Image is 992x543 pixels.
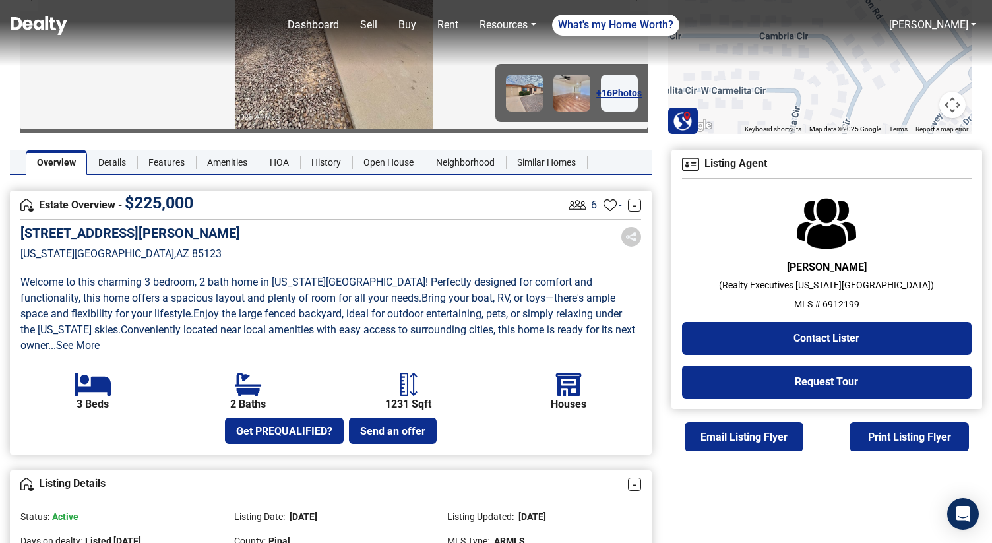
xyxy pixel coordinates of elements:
img: Listing View [566,193,589,216]
a: History [300,150,352,175]
img: Image [506,75,543,112]
a: Report a map error [915,125,968,133]
a: - [628,478,641,491]
h5: [STREET_ADDRESS][PERSON_NAME] [20,225,240,241]
h4: Listing Details [20,478,628,491]
a: Terms (opens in new tab) [889,125,908,133]
p: [US_STATE][GEOGRAPHIC_DATA] , AZ 85123 [20,246,240,262]
a: Amenities [196,150,259,175]
span: [DATE] [516,511,546,522]
a: Rent [432,12,464,38]
span: Listing Date: [234,511,285,522]
span: $ 225,000 [125,193,193,212]
a: +16Photos [601,75,638,112]
a: Dashboard [282,12,344,38]
span: [DATE] [288,511,317,522]
span: Listing Updated: [447,511,514,522]
h4: Listing Agent [682,158,972,171]
b: 2 Baths [230,399,266,410]
a: [PERSON_NAME] [889,18,968,31]
img: Dealty - Buy, Sell & Rent Homes [11,16,67,35]
img: Agent [797,197,856,250]
b: 3 Beds [77,399,109,410]
a: [PERSON_NAME] [884,12,981,38]
button: Print Listing Flyer [850,422,969,451]
p: MLS # 6912199 [682,298,972,311]
span: 6 [591,197,597,213]
h6: [PERSON_NAME] [682,261,972,273]
img: Image [553,75,590,112]
a: HOA [259,150,300,175]
span: Bring your boat, RV, or toys—there's ample space and flexibility for your lifestyle . [20,292,618,320]
a: - [628,199,641,212]
a: Features [137,150,196,175]
a: Neighborhood [425,150,506,175]
button: Map camera controls [939,92,966,118]
a: Resources [474,12,541,38]
img: Overview [20,478,34,491]
a: Overview [26,150,87,175]
button: Contact Lister [682,322,972,355]
img: Favourites [604,199,617,212]
span: Conveniently located near local amenities with easy access to surrounding cities, this home is re... [20,323,638,352]
div: Open Intercom Messenger [947,498,979,530]
button: Keyboard shortcuts [745,125,801,134]
img: Overview [20,199,34,212]
span: Map data ©2025 Google [809,125,881,133]
iframe: BigID CMP Widget [7,503,46,543]
a: Details [87,150,137,175]
p: ( Realty Executives [US_STATE][GEOGRAPHIC_DATA] ) [682,278,972,292]
b: Houses [551,399,586,410]
span: Welcome to this charming 3 bedroom, 2 bath home in [US_STATE][GEOGRAPHIC_DATA]! Perfectly designe... [20,276,595,304]
img: Search Homes at Dealty [673,111,693,131]
a: What's my Home Worth? [552,15,679,36]
a: Similar Homes [506,150,587,175]
button: Request Tour [682,366,972,399]
a: Sell [355,12,383,38]
span: Enjoy the large fenced backyard, ideal for outdoor entertaining, pets, or simply relaxing under t... [20,307,625,336]
button: Email Listing Flyer [685,422,804,451]
h4: Estate Overview - [20,198,566,212]
span: Active [52,511,78,522]
a: Buy [393,12,421,38]
b: 1231 Sqft [385,399,431,410]
button: Send an offer [349,418,437,444]
span: - [619,197,621,213]
a: Open House [352,150,425,175]
img: Agent [682,158,699,171]
a: ...See More [48,339,100,352]
button: Get PREQUALIFIED? [225,418,344,444]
